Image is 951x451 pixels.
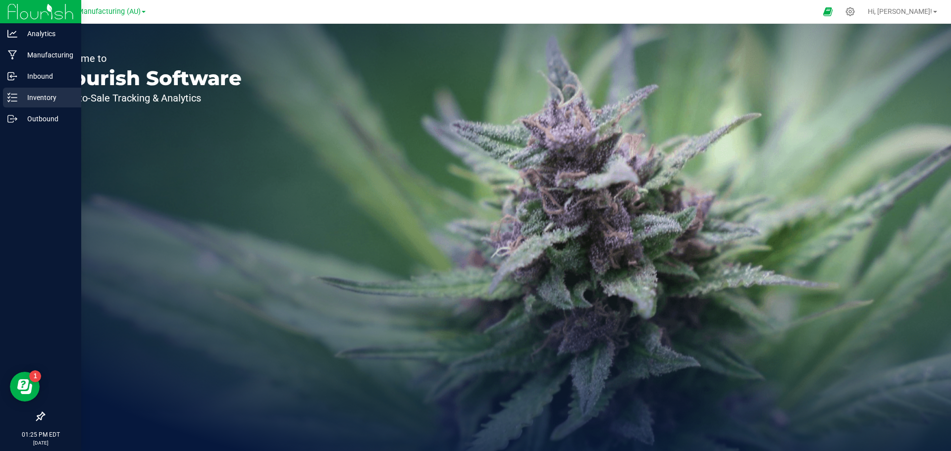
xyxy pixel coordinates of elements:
[7,114,17,124] inline-svg: Outbound
[17,49,77,61] p: Manufacturing
[17,70,77,82] p: Inbound
[53,68,242,88] p: Flourish Software
[29,370,41,382] iframe: Resource center unread badge
[10,372,40,401] iframe: Resource center
[4,430,77,439] p: 01:25 PM EDT
[817,2,839,21] span: Open Ecommerce Menu
[7,93,17,102] inline-svg: Inventory
[57,7,141,16] span: Stash Manufacturing (AU)
[17,113,77,125] p: Outbound
[7,71,17,81] inline-svg: Inbound
[53,93,242,103] p: Seed-to-Sale Tracking & Analytics
[7,50,17,60] inline-svg: Manufacturing
[17,28,77,40] p: Analytics
[53,53,242,63] p: Welcome to
[17,92,77,103] p: Inventory
[868,7,932,15] span: Hi, [PERSON_NAME]!
[4,439,77,447] p: [DATE]
[7,29,17,39] inline-svg: Analytics
[844,7,856,16] div: Manage settings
